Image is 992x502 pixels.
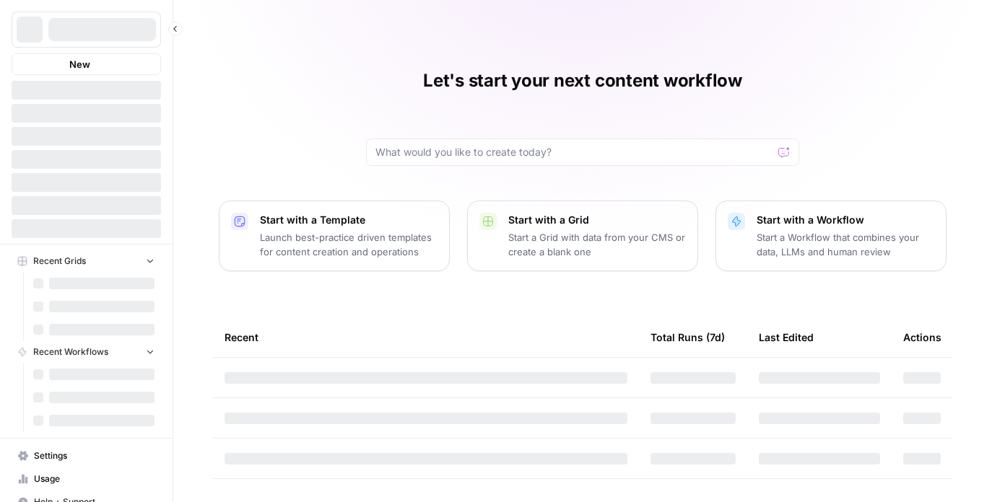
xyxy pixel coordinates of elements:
[260,213,438,227] p: Start with a Template
[508,213,686,227] p: Start with a Grid
[423,69,742,92] h1: Let's start your next content workflow
[12,250,161,272] button: Recent Grids
[715,201,947,271] button: Start with a WorkflowStart a Workflow that combines your data, LLMs and human review
[33,255,86,268] span: Recent Grids
[508,230,686,259] p: Start a Grid with data from your CMS or create a blank one
[219,201,450,271] button: Start with a TemplateLaunch best-practice driven templates for content creation and operations
[12,444,161,467] a: Settings
[467,201,698,271] button: Start with a GridStart a Grid with data from your CMS or create a blank one
[651,317,725,357] div: Total Runs (7d)
[225,317,627,357] div: Recent
[375,145,773,159] input: What would you like to create today?
[34,472,155,485] span: Usage
[12,467,161,490] a: Usage
[33,345,108,358] span: Recent Workflows
[757,213,934,227] p: Start with a Workflow
[260,230,438,259] p: Launch best-practice driven templates for content creation and operations
[34,449,155,462] span: Settings
[903,317,941,357] div: Actions
[759,317,814,357] div: Last Edited
[12,53,161,75] button: New
[69,57,90,71] span: New
[757,230,934,259] p: Start a Workflow that combines your data, LLMs and human review
[12,341,161,363] button: Recent Workflows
